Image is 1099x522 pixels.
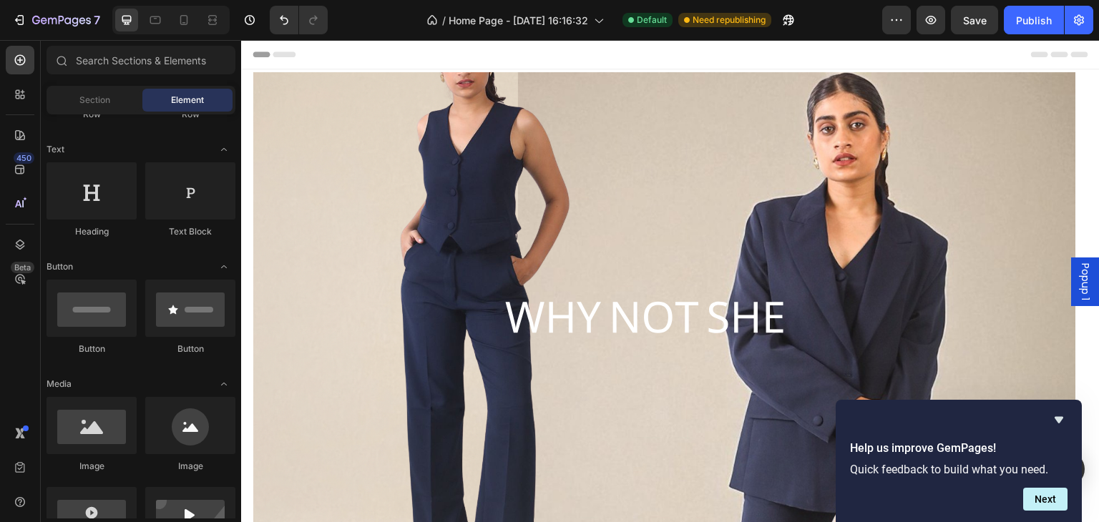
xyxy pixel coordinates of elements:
[693,14,766,26] span: Need republishing
[963,14,987,26] span: Save
[47,108,137,121] div: Row
[213,255,235,278] span: Toggle open
[47,260,73,273] span: Button
[94,11,100,29] p: 7
[850,440,1068,457] h2: Help us improve GemPages!
[837,223,851,260] span: Popup 1
[213,138,235,161] span: Toggle open
[47,46,235,74] input: Search Sections & Elements
[850,463,1068,476] p: Quick feedback to build what you need.
[145,460,235,473] div: Image
[145,343,235,355] div: Button
[270,6,328,34] div: Undo/Redo
[449,13,588,28] span: Home Page - [DATE] 16:16:32
[11,262,34,273] div: Beta
[145,225,235,238] div: Text Block
[145,108,235,121] div: Row
[637,14,667,26] span: Default
[213,373,235,395] span: Toggle open
[1004,6,1064,34] button: Publish
[79,94,110,107] span: Section
[1050,411,1068,428] button: Hide survey
[241,40,1099,522] iframe: Design area
[850,411,1068,511] div: Help us improve GemPages!
[47,143,64,156] span: Text
[47,460,137,473] div: Image
[47,378,72,390] span: Media
[47,225,137,238] div: Heading
[6,6,107,34] button: 7
[1016,13,1052,28] div: Publish
[1023,488,1068,511] button: Next question
[951,6,998,34] button: Save
[14,152,34,164] div: 450
[442,13,446,28] span: /
[171,94,204,107] span: Element
[12,32,835,497] img: gempages_580610373594383278-934ee10a-e81f-4eeb-890e-947e74fab85a.svg
[47,343,137,355] div: Button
